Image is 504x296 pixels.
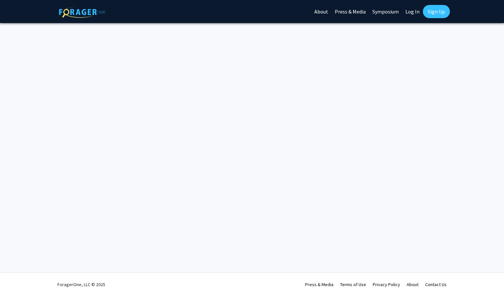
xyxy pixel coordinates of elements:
[340,281,366,287] a: Terms of Use
[373,281,400,287] a: Privacy Policy
[59,6,105,18] img: ForagerOne Logo
[305,281,333,287] a: Press & Media
[425,281,447,287] a: Contact Us
[407,281,419,287] a: About
[57,273,105,296] div: ForagerOne, LLC © 2025
[423,5,450,18] a: Sign Up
